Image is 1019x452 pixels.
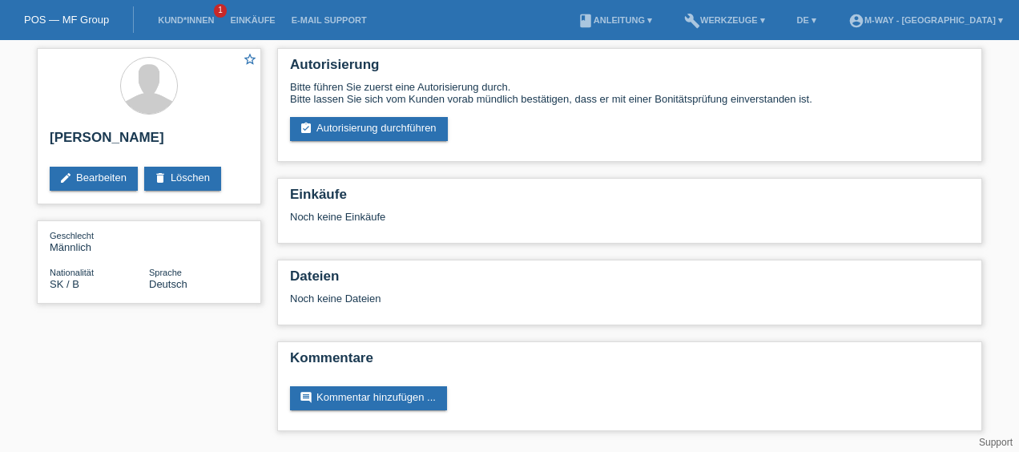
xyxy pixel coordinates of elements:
a: deleteLöschen [144,167,221,191]
a: E-Mail Support [284,15,375,25]
div: Noch keine Einkäufe [290,211,969,235]
h2: Einkäufe [290,187,969,211]
span: Nationalität [50,268,94,277]
h2: Autorisierung [290,57,969,81]
div: Noch keine Dateien [290,293,779,305]
i: delete [154,172,167,184]
h2: Dateien [290,268,969,293]
a: DE ▾ [789,15,824,25]
a: assignment_turned_inAutorisierung durchführen [290,117,448,141]
i: star_border [243,52,257,67]
a: Support [979,437,1013,448]
span: Geschlecht [50,231,94,240]
a: account_circlem-way - [GEOGRAPHIC_DATA] ▾ [840,15,1011,25]
i: assignment_turned_in [300,122,312,135]
a: commentKommentar hinzufügen ... [290,386,447,410]
h2: [PERSON_NAME] [50,130,248,154]
i: book [578,13,594,29]
i: comment [300,391,312,404]
i: edit [59,172,72,184]
span: Slowakei / B / 10.12.2019 [50,278,79,290]
span: Deutsch [149,278,187,290]
i: build [684,13,700,29]
a: editBearbeiten [50,167,138,191]
a: Einkäufe [222,15,283,25]
div: Männlich [50,229,149,253]
a: bookAnleitung ▾ [570,15,660,25]
a: Kund*innen [150,15,222,25]
i: account_circle [848,13,864,29]
span: 1 [214,4,227,18]
a: star_border [243,52,257,69]
a: POS — MF Group [24,14,109,26]
div: Bitte führen Sie zuerst eine Autorisierung durch. Bitte lassen Sie sich vom Kunden vorab mündlich... [290,81,969,105]
h2: Kommentare [290,350,969,374]
span: Sprache [149,268,182,277]
a: buildWerkzeuge ▾ [676,15,773,25]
